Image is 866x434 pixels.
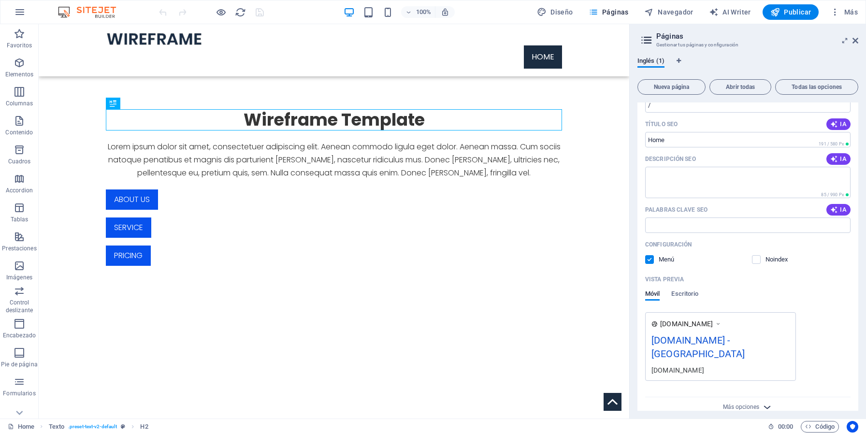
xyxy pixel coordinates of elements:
[49,421,148,433] nav: breadcrumb
[533,4,577,20] button: Diseño
[5,71,33,78] p: Elementos
[645,167,851,198] textarea: El texto en los resultados de búsqueda y redes sociales
[6,100,33,107] p: Columnas
[645,97,851,113] input: Última parte de la URL para esta página
[235,7,246,18] i: Volver a cargar página
[6,274,32,281] p: Imágenes
[640,4,697,20] button: Navegador
[49,421,64,433] span: Haz clic para seleccionar y doble clic para editar
[778,421,793,433] span: 00 00
[56,6,128,18] img: Editor Logo
[537,7,573,17] span: Diseño
[3,390,35,397] p: Formularios
[3,332,36,339] p: Encabezado
[637,55,664,69] span: Inglés (1)
[819,142,844,146] span: 191 / 580 Px
[830,120,847,128] span: IA
[645,288,660,302] span: Móvil
[637,79,706,95] button: Nueva página
[830,155,847,163] span: IA
[660,319,713,329] span: [DOMAIN_NAME]
[645,155,696,163] p: Descripción SEO
[805,421,835,433] span: Código
[821,192,844,197] span: 85 / 990 Px
[826,4,862,20] button: Más
[830,7,858,17] span: Más
[645,241,692,248] p: Configuración
[140,421,148,433] span: Haz clic para seleccionar y doble clic para editar
[5,129,33,136] p: Contenido
[651,333,790,365] div: [DOMAIN_NAME] - [GEOGRAPHIC_DATA]
[6,187,33,194] p: Accordion
[765,255,797,264] p: Indica a los buscadores que no incluyan esta página en los resultados de búsqueda.
[11,216,29,223] p: Tablas
[637,57,858,75] div: Pestañas de idiomas
[416,6,431,18] h6: 100%
[7,42,32,49] p: Favoritos
[768,421,794,433] h6: Tiempo de la sesión
[645,120,678,128] p: Título SEO
[770,7,811,17] span: Publicar
[645,155,696,163] label: El texto en los resultados de búsqueda y redes sociales
[8,158,31,165] p: Cuadros
[215,6,227,18] button: Haz clic para salir del modo de previsualización y seguir editando
[705,4,755,20] button: AI Writer
[645,120,678,128] label: El título de la página en los resultados de búsqueda y en las pestañas del navegador
[817,141,851,147] span: Longitud de píxeles calculada en los resultados de búsqueda
[8,421,34,433] a: Haz clic para cancelar la selección y doble clic para abrir páginas
[642,84,701,90] span: Nueva página
[659,255,690,264] p: Define si deseas que esta página se muestre en navegación generada automáticamente.
[644,7,693,17] span: Navegador
[68,421,117,433] span: . preset-text-v2-default
[656,41,839,49] h3: Gestionar tus páginas y configuración
[401,6,435,18] button: 100%
[671,288,698,302] span: Escritorio
[709,7,751,17] span: AI Writer
[533,4,577,20] div: Diseño (Ctrl+Alt+Y)
[645,275,684,283] p: Vista previa de tu página en los resultados de búsqueda
[830,206,847,214] span: IA
[121,424,125,429] i: Este elemento es un preajuste personalizable
[742,401,754,413] button: Más opciones
[801,421,839,433] button: Código
[714,84,767,90] span: Abrir todas
[589,7,629,17] span: Páginas
[709,79,771,95] button: Abrir todas
[826,153,851,165] button: IA
[763,4,819,20] button: Publicar
[645,290,698,308] div: Vista previa
[723,404,759,410] span: Más opciones
[775,79,858,95] button: Todas las opciones
[819,191,851,198] span: Longitud de píxeles calculada en los resultados de búsqueda
[585,4,633,20] button: Páginas
[826,204,851,216] button: IA
[651,365,790,375] div: [DOMAIN_NAME]
[656,32,858,41] h2: Páginas
[234,6,246,18] button: reload
[785,423,786,430] span: :
[779,84,854,90] span: Todas las opciones
[2,245,36,252] p: Prestaciones
[441,8,449,16] i: Al redimensionar, ajustar el nivel de zoom automáticamente para ajustarse al dispositivo elegido.
[645,132,851,147] input: El título de la página en los resultados de búsqueda y en las pestañas del navegador
[645,206,707,214] p: Palabras clave SEO
[826,118,851,130] button: IA
[1,361,37,368] p: Pie de página
[847,421,858,433] button: Usercentrics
